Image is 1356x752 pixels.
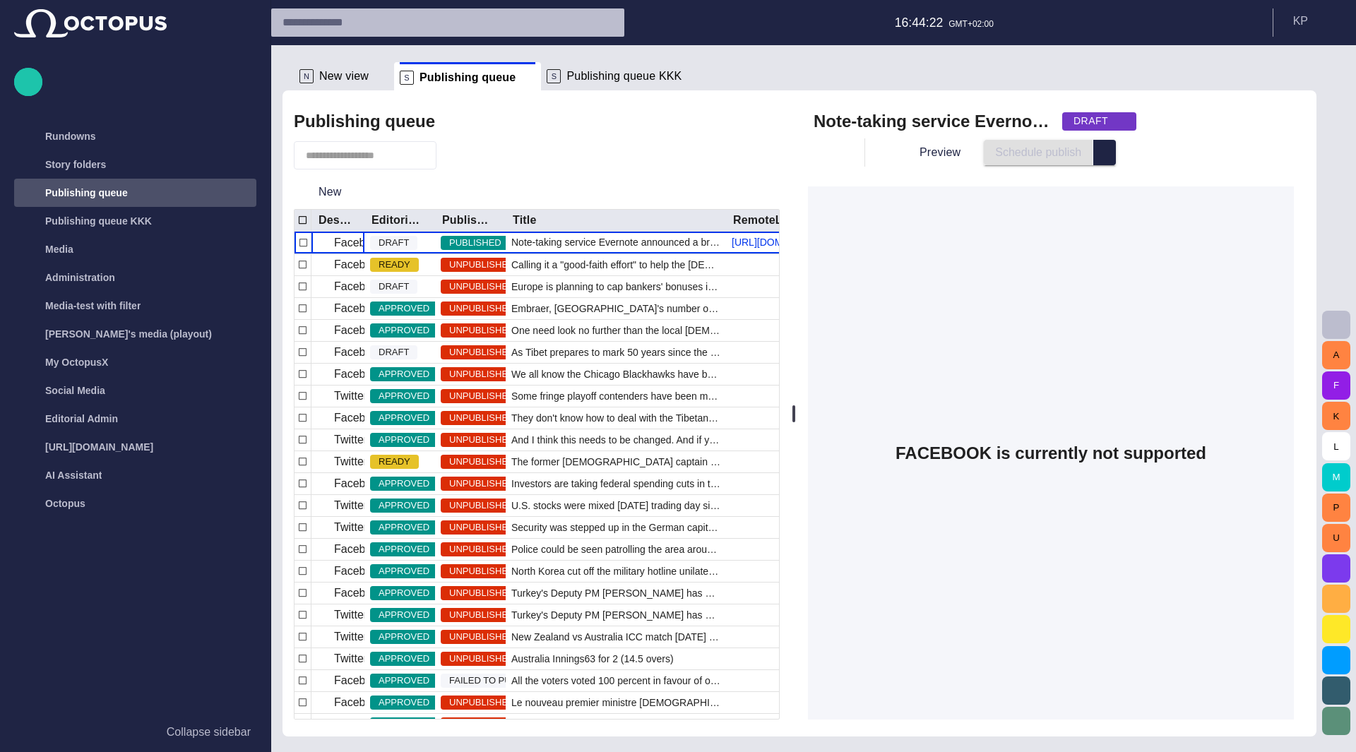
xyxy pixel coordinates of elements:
p: Rundowns [45,129,96,143]
p: Facebook [334,322,383,339]
div: Publishing status [442,213,494,227]
span: Note-taking service Evernote announced a breach on their net [511,235,720,249]
span: UNPUBLISHED [441,608,523,622]
span: APPROVED [370,389,438,403]
span: The former England captain made 115 appearances for his country and 394 for Manchester United [511,455,720,469]
span: Police could be seen patrolling the area around the German chancellory and sadpksajdlkcjsal [511,542,720,556]
span: We all know the Chicago Blackhawks have been soaring this season in the NHL, but what about the p... [511,367,720,381]
p: S [400,71,414,85]
span: DRAFT [370,345,417,359]
p: Twitter [334,628,367,645]
span: Europe is planning to cap bankers' bonuses in a bid to curb the kind of reckless risk taking that... [511,280,720,294]
span: APPROVED [370,477,438,491]
p: Twitter [334,388,367,405]
span: APPROVED [370,696,438,710]
p: Octopus [45,496,85,511]
p: Editorial Admin [45,412,118,426]
p: Twitter [334,497,367,514]
p: Facebook [334,278,383,295]
span: READY [370,455,419,469]
p: Twitter [334,431,367,448]
div: RemoteLink [733,213,799,227]
p: Twitter [334,607,367,623]
span: They don't know how to deal with the Tibetan issue. And I think this shows completed failure of C... [511,411,720,425]
span: Security was stepped up in the German capital on Sunday (February 22) [511,520,720,535]
span: UNPUBLISHED [441,630,523,644]
span: APPROVED [370,542,438,556]
span: And I think this needs to be changed. And if you want to solve the dsajfsadl jflkdsa [511,433,720,447]
p: Collapse sidebar [167,724,251,741]
p: K P [1293,13,1308,30]
p: Facebook [334,256,383,273]
span: Publishing queue [420,71,516,85]
button: L [1322,432,1350,460]
span: UNPUBLISHED [441,433,523,447]
p: Facebook [334,694,383,711]
span: Turkey's Deputy PM Bulent Arinc has apologised to protesters injured in demonstrations opposing t... [511,586,720,600]
p: N [299,69,314,83]
span: APPROVED [370,564,438,578]
span: UNPUBLISHED [441,280,523,294]
span: APPROVED [370,302,438,316]
span: APPROVED [370,411,438,425]
div: Octopus [14,489,256,518]
span: APPROVED [370,674,438,688]
div: [PERSON_NAME]'s media (playout) [14,320,256,348]
span: APPROVED [370,652,438,666]
div: DRAFT [1062,112,1136,131]
p: Media [45,242,73,256]
span: UNPUBLISHED [441,258,523,272]
p: Social Media [45,383,105,398]
ul: main menu [14,122,256,518]
span: Publishing queue KKK [566,69,682,83]
span: Investors are taking federal spending cuts in the United States in stride. [511,477,720,491]
span: APPROVED [370,630,438,644]
p: 16:44:22 [895,13,944,32]
p: Facebook [334,366,383,383]
span: APPROVED [370,367,438,381]
span: UNPUBLISHED [441,411,523,425]
p: Facebook [334,563,383,580]
a: [URL][DOMAIN_NAME] [726,235,842,249]
p: Facebook [334,475,383,492]
div: Media-test with filter [14,292,256,320]
span: All the voters voted 100 percent in favour of our great lead [511,674,720,688]
p: Facebook [334,234,383,251]
div: Publishing queue [14,179,256,207]
span: APPROVED [370,433,438,447]
span: UNPUBLISHED [441,345,523,359]
span: North Korea cut off the military hotline unilaterally today as a prot [511,564,720,578]
button: P [1322,494,1350,522]
p: Story folders [45,157,106,172]
div: [URL][DOMAIN_NAME] [14,433,256,461]
div: AI Assistant [14,461,256,489]
p: AI Assistant [45,468,102,482]
span: UNPUBLISHED [441,367,523,381]
span: Australia Innings63 for 2 (14.5 overs) [511,652,674,666]
p: Facebook [334,585,383,602]
span: UNPUBLISHED [441,323,523,338]
div: Destination [319,213,353,227]
p: GMT+02:00 [948,18,994,30]
button: KP [1282,8,1348,34]
button: A [1322,341,1350,369]
span: Embraer, Brazil's number one exporter of manufactured goods, [511,302,720,316]
button: M [1322,463,1350,491]
span: PUBLISHED [441,236,510,250]
div: Media [14,235,256,263]
button: New [294,179,367,205]
span: UNPUBLISHED [441,586,523,600]
span: Calling it a "good-faith effort" to help the Egyptian people, U.S. Secretary of State John Kerry ... [511,258,720,272]
div: SPublishing queue KKK [541,62,707,90]
span: APPROVED [370,323,438,338]
button: Collapse sidebar [14,718,256,746]
p: Facebook [334,300,383,317]
span: New Zealand vs Australia ICC match today at 1030 [511,630,720,644]
button: select publish option [1093,140,1116,165]
span: U.S. stocks were mixed Monday, the first trading day since the so-called sequester went into effe... [511,499,720,513]
span: Some fringe playoff contenders have been making some moves l [511,389,720,403]
span: READY [370,258,419,272]
h2: FACEBOOK is currently not supported [896,443,1206,463]
span: UNPUBLISHED [441,389,523,403]
span: APPROVED [370,608,438,622]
